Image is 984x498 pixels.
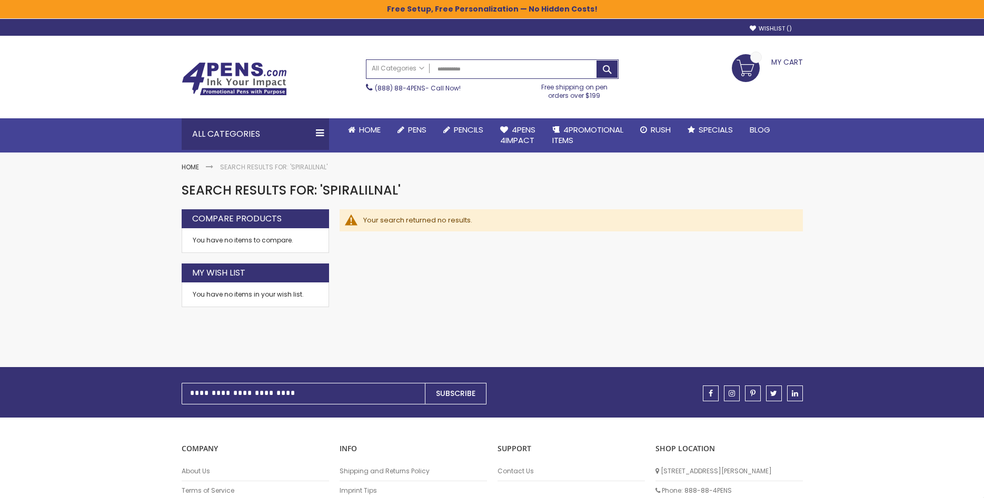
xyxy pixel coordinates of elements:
[340,486,487,495] a: Imprint Tips
[792,390,798,397] span: linkedin
[750,390,756,397] span: pinterest
[498,444,645,454] p: Support
[750,124,770,135] span: Blog
[530,79,619,100] div: Free shipping on pen orders over $199
[375,84,461,93] span: - Call Now!
[745,385,761,401] a: pinterest
[182,118,329,150] div: All Categories
[770,390,777,397] span: twitter
[729,390,735,397] span: instagram
[182,181,401,199] span: Search results for: 'spiralilnal'
[436,388,475,399] span: Subscribe
[182,486,329,495] a: Terms of Service
[182,444,329,454] p: COMPANY
[709,390,713,397] span: facebook
[699,124,733,135] span: Specials
[408,124,426,135] span: Pens
[741,118,779,141] a: Blog
[679,118,741,141] a: Specials
[340,118,389,141] a: Home
[389,118,435,141] a: Pens
[651,124,671,135] span: Rush
[182,467,329,475] a: About Us
[435,118,492,141] a: Pencils
[425,383,486,404] button: Subscribe
[366,60,430,77] a: All Categories
[454,124,483,135] span: Pencils
[750,25,792,33] a: Wishlist
[787,385,803,401] a: linkedin
[766,385,782,401] a: twitter
[340,467,487,475] a: Shipping and Returns Policy
[192,267,245,279] strong: My Wish List
[182,62,287,96] img: 4Pens Custom Pens and Promotional Products
[492,118,544,153] a: 4Pens4impact
[182,162,199,171] a: Home
[552,124,623,146] span: 4PROMOTIONAL ITEMS
[500,124,535,146] span: 4Pens 4impact
[655,444,803,454] p: SHOP LOCATION
[363,216,792,225] div: Your search returned no results.
[703,385,719,401] a: facebook
[340,444,487,454] p: INFO
[375,84,425,93] a: (888) 88-4PENS
[182,228,329,253] div: You have no items to compare.
[724,385,740,401] a: instagram
[632,118,679,141] a: Rush
[372,64,424,73] span: All Categories
[498,467,645,475] a: Contact Us
[655,462,803,481] li: [STREET_ADDRESS][PERSON_NAME]
[192,213,282,225] strong: Compare Products
[544,118,632,153] a: 4PROMOTIONALITEMS
[359,124,381,135] span: Home
[220,162,327,171] strong: Search results for: 'spiralilnal'
[193,290,318,299] div: You have no items in your wish list.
